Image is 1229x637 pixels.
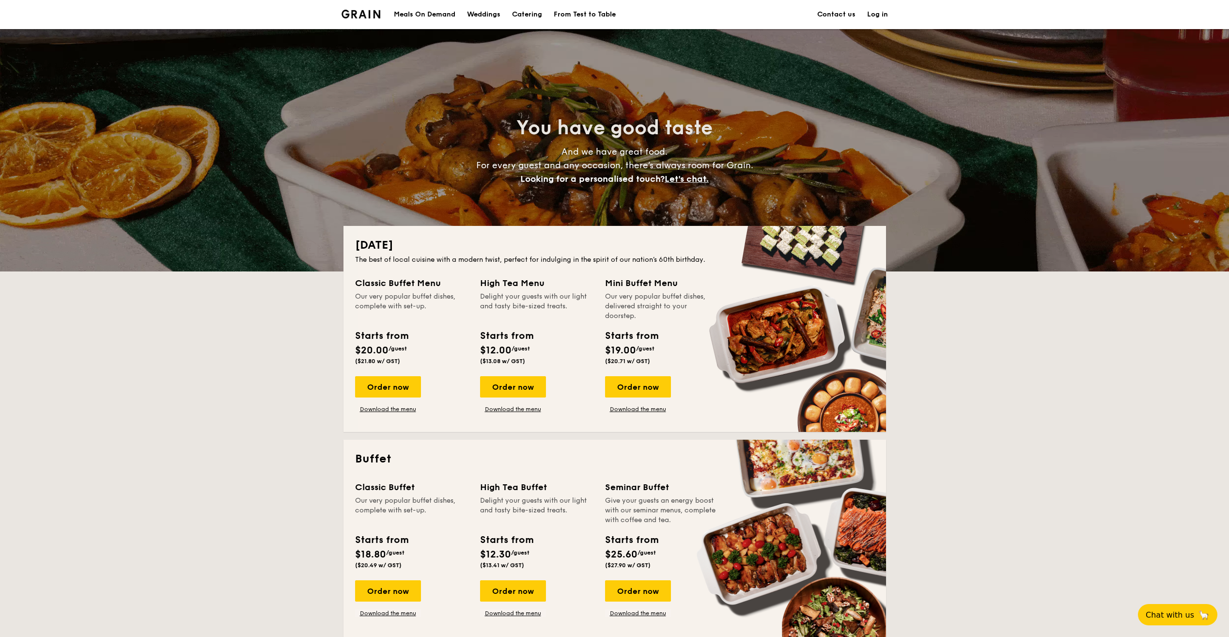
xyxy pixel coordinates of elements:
[636,345,654,352] span: /guest
[342,10,381,18] img: Grain
[480,358,525,365] span: ($13.08 w/ GST)
[355,580,421,602] div: Order now
[355,609,421,617] a: Download the menu
[480,496,593,525] div: Delight your guests with our light and tasty bite-sized treats.
[605,496,718,525] div: Give your guests an energy boost with our seminar menus, complete with coffee and tea.
[665,174,709,184] span: Let's chat.
[355,292,468,321] div: Our very popular buffet dishes, complete with set-up.
[480,376,546,398] div: Order now
[605,276,718,290] div: Mini Buffet Menu
[386,549,404,556] span: /guest
[342,10,381,18] a: Logotype
[355,562,402,569] span: ($20.49 w/ GST)
[355,549,386,560] span: $18.80
[480,562,524,569] span: ($13.41 w/ GST)
[355,376,421,398] div: Order now
[605,549,638,560] span: $25.60
[605,480,718,494] div: Seminar Buffet
[355,255,874,265] div: The best of local cuisine with a modern twist, perfect for indulging in the spirit of our nation’...
[480,480,593,494] div: High Tea Buffet
[605,345,636,356] span: $19.00
[605,329,658,343] div: Starts from
[355,405,421,413] a: Download the menu
[520,174,665,184] span: Looking for a personalised touch?
[1138,604,1217,625] button: Chat with us🦙
[1198,609,1210,621] span: 🦙
[512,345,530,352] span: /guest
[355,329,408,343] div: Starts from
[480,609,546,617] a: Download the menu
[355,496,468,525] div: Our very popular buffet dishes, complete with set-up.
[605,562,651,569] span: ($27.90 w/ GST)
[355,345,389,356] span: $20.00
[605,580,671,602] div: Order now
[511,549,529,556] span: /guest
[355,276,468,290] div: Classic Buffet Menu
[355,533,408,547] div: Starts from
[476,146,753,184] span: And we have great food. For every guest and any occasion, there’s always room for Grain.
[355,238,874,253] h2: [DATE]
[355,451,874,467] h2: Buffet
[480,580,546,602] div: Order now
[355,358,400,365] span: ($21.80 w/ GST)
[389,345,407,352] span: /guest
[605,405,671,413] a: Download the menu
[1146,610,1194,620] span: Chat with us
[480,549,511,560] span: $12.30
[480,276,593,290] div: High Tea Menu
[480,533,533,547] div: Starts from
[516,116,713,140] span: You have good taste
[480,405,546,413] a: Download the menu
[605,358,650,365] span: ($20.71 w/ GST)
[605,292,718,321] div: Our very popular buffet dishes, delivered straight to your doorstep.
[605,533,658,547] div: Starts from
[480,329,533,343] div: Starts from
[605,376,671,398] div: Order now
[638,549,656,556] span: /guest
[480,292,593,321] div: Delight your guests with our light and tasty bite-sized treats.
[480,345,512,356] span: $12.00
[355,480,468,494] div: Classic Buffet
[605,609,671,617] a: Download the menu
